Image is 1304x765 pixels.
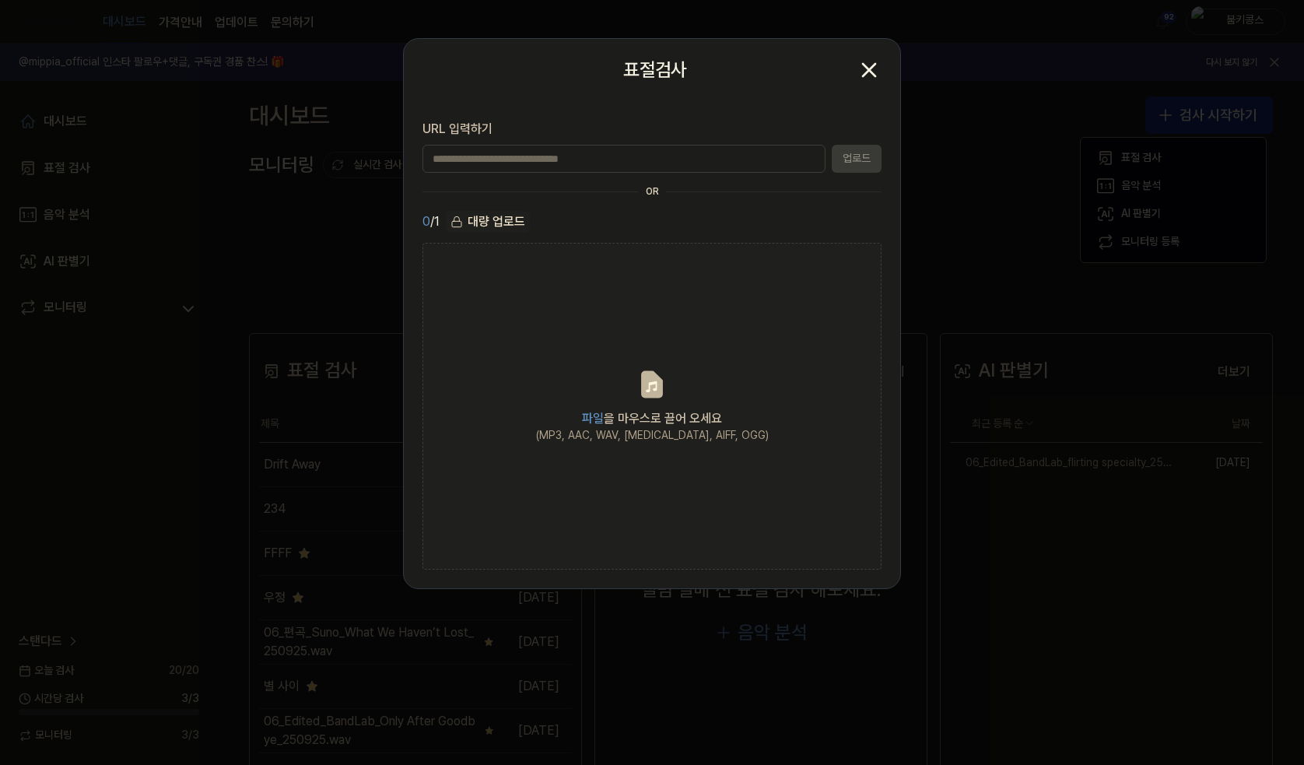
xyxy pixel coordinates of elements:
label: URL 입력하기 [422,120,882,139]
span: 파일 [582,411,604,426]
span: 0 [422,212,430,231]
div: / 1 [422,211,440,233]
button: 대량 업로드 [446,211,530,233]
h2: 표절검사 [623,55,687,85]
div: (MP3, AAC, WAV, [MEDICAL_DATA], AIFF, OGG) [536,428,769,444]
span: 을 마우스로 끌어 오세요 [582,411,722,426]
div: OR [646,185,659,198]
